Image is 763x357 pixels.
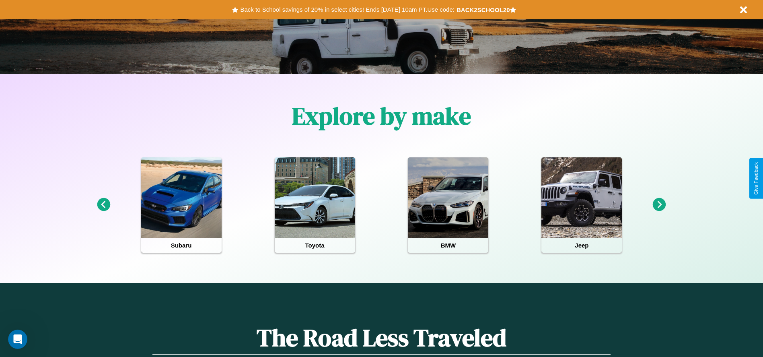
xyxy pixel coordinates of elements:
iframe: Intercom live chat [8,330,27,349]
h1: The Road Less Traveled [152,321,610,355]
h4: BMW [408,238,488,253]
h4: Toyota [275,238,355,253]
b: BACK2SCHOOL20 [457,6,510,13]
h4: Subaru [141,238,222,253]
h1: Explore by make [292,99,471,132]
div: Give Feedback [753,162,759,195]
h4: Jeep [541,238,622,253]
button: Back to School savings of 20% in select cities! Ends [DATE] 10am PT.Use code: [238,4,456,15]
